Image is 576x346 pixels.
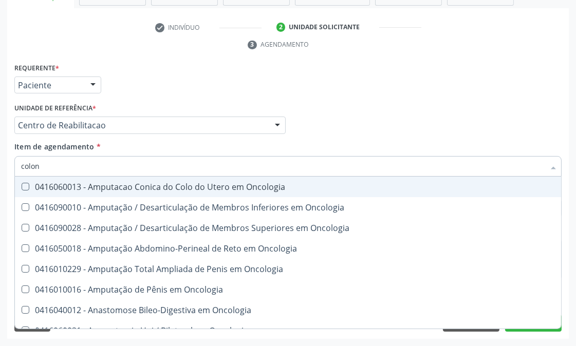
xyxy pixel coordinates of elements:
[14,61,59,76] label: Requerente
[276,23,286,32] div: 2
[21,156,545,177] input: Buscar por procedimentos
[289,23,360,32] div: Unidade solicitante
[14,101,96,117] label: Unidade de referência
[18,120,265,130] span: Centro de Reabilitacao
[18,80,80,90] span: Paciente
[14,142,95,151] span: Item de agendamento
